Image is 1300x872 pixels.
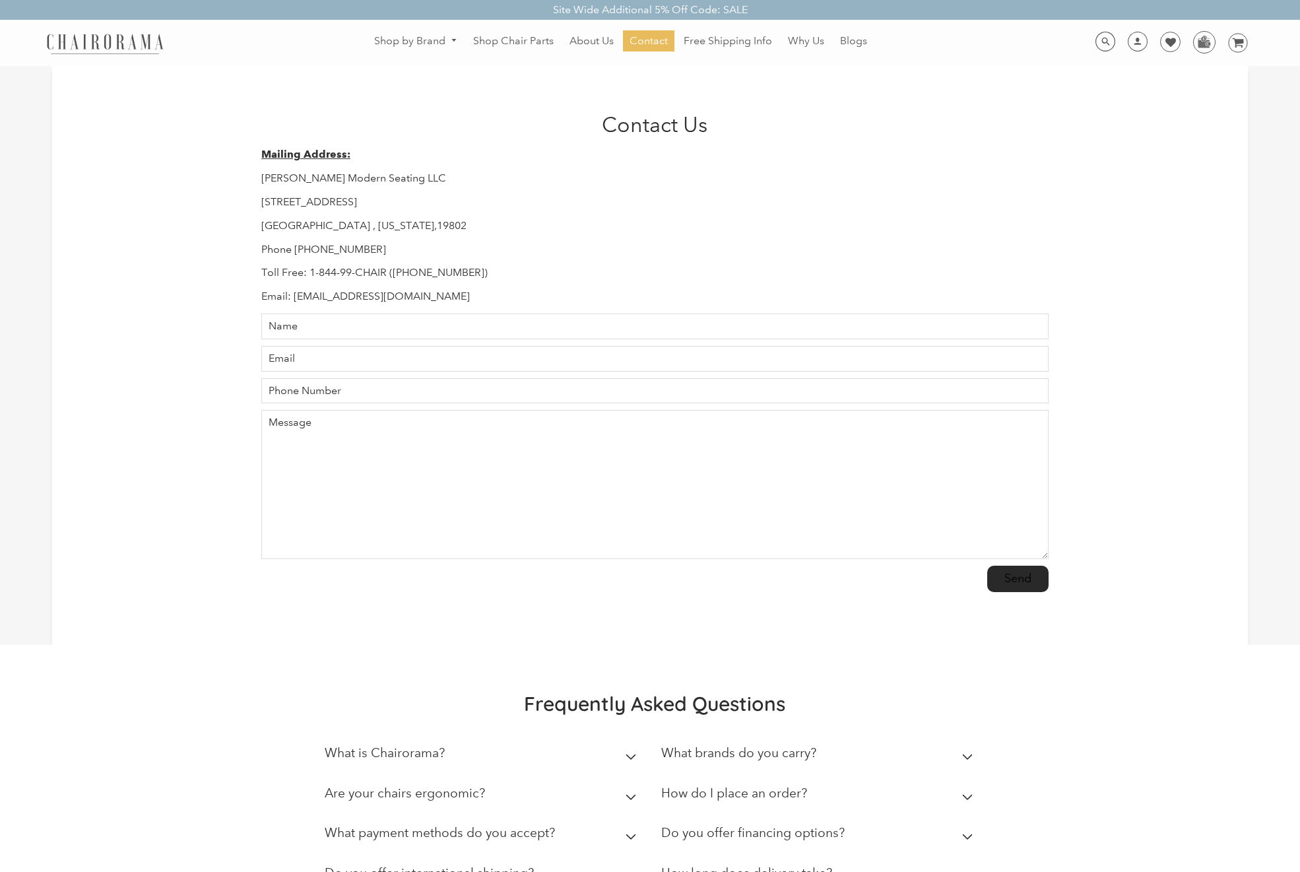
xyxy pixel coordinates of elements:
h2: What is Chairorama? [325,745,445,760]
span: Free Shipping Info [684,34,772,48]
a: Shop by Brand [368,31,464,51]
p: Toll Free: 1-844-99-CHAIR ([PHONE_NUMBER]) [261,266,1049,280]
img: chairorama [39,32,171,55]
summary: Are your chairs ergonomic? [325,776,641,817]
strong: Mailing Address: [261,148,350,160]
summary: Do you offer financing options? [661,816,978,856]
summary: What brands do you carry? [661,736,978,776]
p: [STREET_ADDRESS] [261,195,1049,209]
input: Phone Number [261,378,1049,404]
h2: Frequently Asked Questions [325,691,985,716]
summary: What is Chairorama? [325,736,641,776]
span: Contact [630,34,668,48]
input: Email [261,346,1049,372]
p: Email: [EMAIL_ADDRESS][DOMAIN_NAME] [261,290,1049,304]
input: Name [261,314,1049,339]
nav: DesktopNavigation [227,30,1014,55]
summary: What payment methods do you accept? [325,816,641,856]
a: Free Shipping Info [677,30,779,51]
h1: Contact Us [261,112,1049,137]
span: Blogs [840,34,867,48]
a: Shop Chair Parts [467,30,560,51]
h2: What payment methods do you accept? [325,825,555,840]
a: Why Us [781,30,831,51]
img: WhatsApp_Image_2024-07-12_at_16.23.01.webp [1194,32,1214,51]
summary: How do I place an order? [661,776,978,817]
h2: How do I place an order? [661,786,807,801]
p: [PERSON_NAME] Modern Seating LLC [261,172,1049,185]
p: Phone [PHONE_NUMBER] [261,243,1049,257]
input: Send [987,566,1049,592]
h2: Are your chairs ergonomic? [325,786,485,801]
a: Contact [623,30,674,51]
a: About Us [563,30,620,51]
span: About Us [569,34,614,48]
span: Why Us [788,34,824,48]
a: Blogs [833,30,874,51]
span: Shop Chair Parts [473,34,554,48]
h2: What brands do you carry? [661,745,816,760]
h2: Do you offer financing options? [661,825,845,840]
p: [GEOGRAPHIC_DATA] , [US_STATE],19802 [261,219,1049,233]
